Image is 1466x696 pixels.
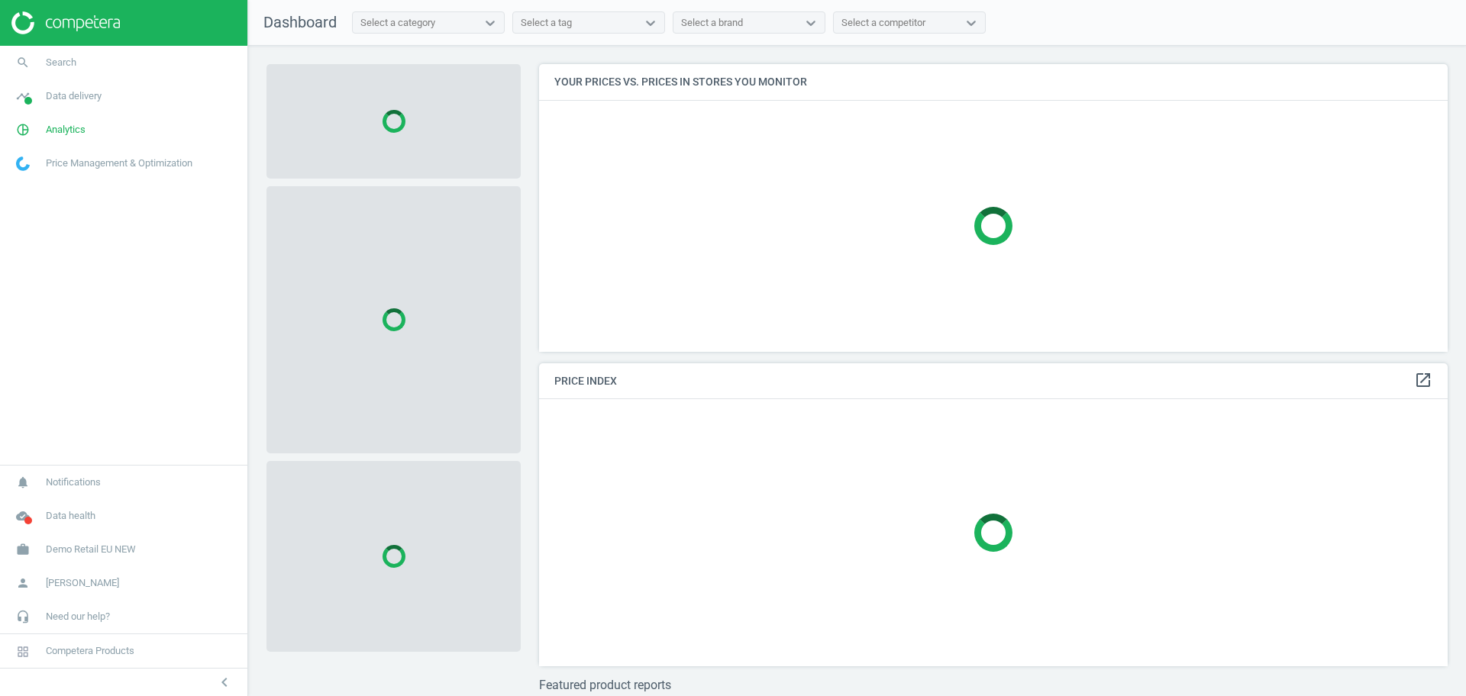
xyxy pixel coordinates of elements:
h3: Featured product reports [539,678,1448,692]
i: person [8,569,37,598]
span: Data health [46,509,95,523]
i: pie_chart_outlined [8,115,37,144]
i: open_in_new [1414,371,1432,389]
i: cloud_done [8,501,37,530]
h4: Price Index [539,363,1448,399]
span: Need our help? [46,610,110,623]
img: ajHJNr6hYgQAAAAASUVORK5CYII= [11,11,120,34]
span: Dashboard [263,13,337,31]
div: Select a competitor [841,16,925,30]
i: headset_mic [8,602,37,631]
i: chevron_left [215,673,234,691]
div: Select a tag [521,16,572,30]
div: Select a category [360,16,435,30]
i: search [8,48,37,77]
img: wGWNvw8QSZomAAAAABJRU5ErkJggg== [16,156,30,171]
span: Notifications [46,475,101,489]
h4: Your prices vs. prices in stores you monitor [539,64,1448,100]
a: open_in_new [1414,371,1432,391]
i: notifications [8,468,37,497]
span: Data delivery [46,89,102,103]
i: timeline [8,82,37,111]
div: Select a brand [681,16,743,30]
button: chevron_left [205,672,244,692]
span: Price Management & Optimization [46,156,192,170]
span: Analytics [46,123,86,137]
span: [PERSON_NAME] [46,576,119,590]
span: Search [46,56,76,69]
span: Competera Products [46,644,134,658]
span: Demo Retail EU NEW [46,543,136,556]
i: work [8,535,37,564]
